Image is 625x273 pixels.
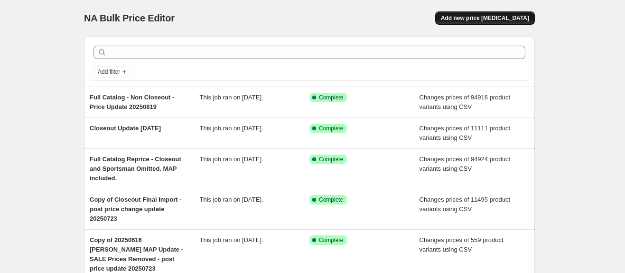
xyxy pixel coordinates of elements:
button: Add new price [MEDICAL_DATA] [435,11,535,25]
span: Complete [319,196,343,204]
span: Complete [319,125,343,132]
span: This job ran on [DATE]. [200,156,263,163]
span: This job ran on [DATE]. [200,196,263,203]
span: This job ran on [DATE]. [200,125,263,132]
span: NA Bulk Price Editor [84,13,175,23]
span: Complete [319,236,343,244]
span: Complete [319,94,343,101]
span: Full Catalog - Non Closeout - Price Update 20250819 [90,94,174,110]
span: Changes prices of 11111 product variants using CSV [420,125,511,141]
span: Complete [319,156,343,163]
span: This job ran on [DATE]. [200,94,263,101]
span: Changes prices of 94924 product variants using CSV [420,156,511,172]
span: Changes prices of 11495 product variants using CSV [420,196,511,213]
span: This job ran on [DATE]. [200,236,263,244]
span: Changes prices of 94916 product variants using CSV [420,94,511,110]
button: Add filter [93,66,131,78]
span: Closeout Update [DATE] [90,125,161,132]
span: Copy of Closeout Final Import - post price change update 20250723 [90,196,182,222]
span: Full Catalog Reprice - Closeout and Sportsman Omitted. MAP included. [90,156,181,182]
span: Copy of 20250616 [PERSON_NAME] MAP Update - SALE Prices Removed - post price update 20250723 [90,236,183,272]
span: Changes prices of 559 product variants using CSV [420,236,504,253]
span: Add filter [98,68,120,76]
span: Add new price [MEDICAL_DATA] [441,14,529,22]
